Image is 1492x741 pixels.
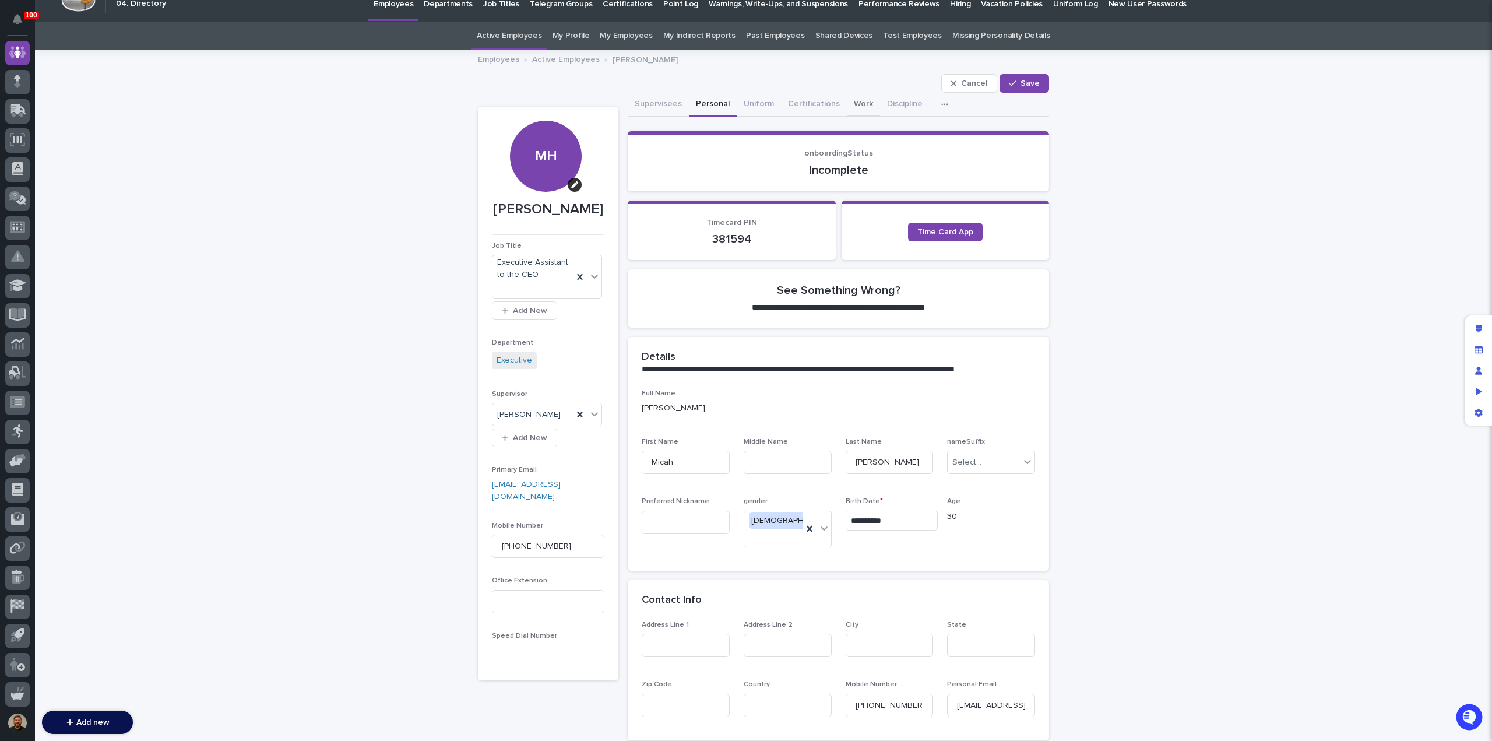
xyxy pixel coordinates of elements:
button: Supervisees [628,93,689,117]
a: Test Employees [883,22,942,50]
span: Full Name [642,390,675,397]
span: First Name [642,438,678,445]
div: 📖 [12,188,21,198]
p: 100 [26,11,37,19]
span: Department [492,339,533,346]
span: Supervisor [492,391,527,398]
div: [DEMOGRAPHIC_DATA] [749,512,840,529]
span: Birth Date [846,498,883,505]
button: Cancel [941,74,997,93]
h2: Contact Info [642,594,702,607]
a: Shared Devices [815,22,873,50]
div: Manage users [1468,360,1489,381]
span: Executive Assistant to the CEO [497,257,568,281]
span: Pylon [116,216,141,224]
button: Work [847,93,880,117]
p: Welcome 👋 [12,46,212,65]
button: Save [1000,74,1049,93]
a: [EMAIL_ADDRESS][DOMAIN_NAME] [492,480,561,501]
span: gender [744,498,768,505]
div: Select... [952,456,981,469]
span: Address Line 1 [642,621,689,628]
p: 381594 [642,232,822,246]
a: 📖Help Docs [7,182,68,203]
span: Add New [513,434,547,442]
span: Age [947,498,960,505]
iframe: Open customer support [1455,703,1486,734]
div: Edit layout [1468,318,1489,339]
button: Add New [492,429,557,447]
p: [PERSON_NAME] [613,52,678,65]
input: Clear [30,93,192,106]
span: Help Docs [23,187,64,199]
span: Address Line 2 [744,621,793,628]
span: Mobile Number [846,681,897,688]
a: Active Employees [477,22,541,50]
div: Notifications100 [15,14,30,33]
span: Last Name [846,438,882,445]
div: Manage fields and data [1468,339,1489,360]
span: nameSuffix [947,438,985,445]
a: Powered byPylon [82,215,141,224]
a: My Employees [600,22,652,50]
a: Employees [478,52,519,65]
span: Zip Code [642,681,672,688]
span: Primary Email [492,466,537,473]
p: [PERSON_NAME] [492,201,604,218]
p: 30 [947,511,1035,523]
p: Incomplete [642,163,1035,177]
button: Uniform [737,93,781,117]
span: Speed Dial Number [492,633,557,640]
div: We're available if you need us! [40,141,147,150]
span: Personal Email [947,681,997,688]
span: [PERSON_NAME] [497,409,561,421]
p: How can we help? [12,65,212,83]
img: 1736555164131-43832dd5-751b-4058-ba23-39d91318e5a0 [12,129,33,150]
span: City [846,621,858,628]
span: Time Card App [917,228,973,236]
span: Preferred Nickname [642,498,709,505]
div: Preview as [1468,381,1489,402]
span: Mobile Number [492,522,543,529]
div: MH [510,76,581,164]
button: Notifications [5,7,30,31]
button: users-avatar [5,711,30,735]
img: Stacker [12,11,35,34]
a: My Indirect Reports [663,22,736,50]
button: Start new chat [198,133,212,147]
a: Past Employees [746,22,805,50]
a: Time Card App [908,223,983,241]
span: State [947,621,966,628]
span: Middle Name [744,438,788,445]
span: Save [1021,79,1040,87]
h2: See Something Wrong? [777,283,900,297]
a: Executive [497,354,532,367]
button: Add New [492,301,557,320]
a: Missing Personality Details [952,22,1050,50]
p: [PERSON_NAME] [642,402,1035,415]
span: Add New [513,307,547,315]
a: Active Employees [532,52,600,65]
div: Start new chat [40,129,191,141]
button: Add new [42,711,133,734]
div: App settings [1468,402,1489,423]
button: Certifications [781,93,847,117]
p: - [492,645,604,657]
span: onboardingStatus [804,149,873,157]
span: Job Title [492,243,522,250]
span: Cancel [961,79,987,87]
span: Country [744,681,770,688]
span: Timecard PIN [706,219,757,227]
a: My Profile [553,22,590,50]
span: Office Extension [492,577,547,584]
button: Personal [689,93,737,117]
button: Discipline [880,93,930,117]
h2: Details [642,351,675,364]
